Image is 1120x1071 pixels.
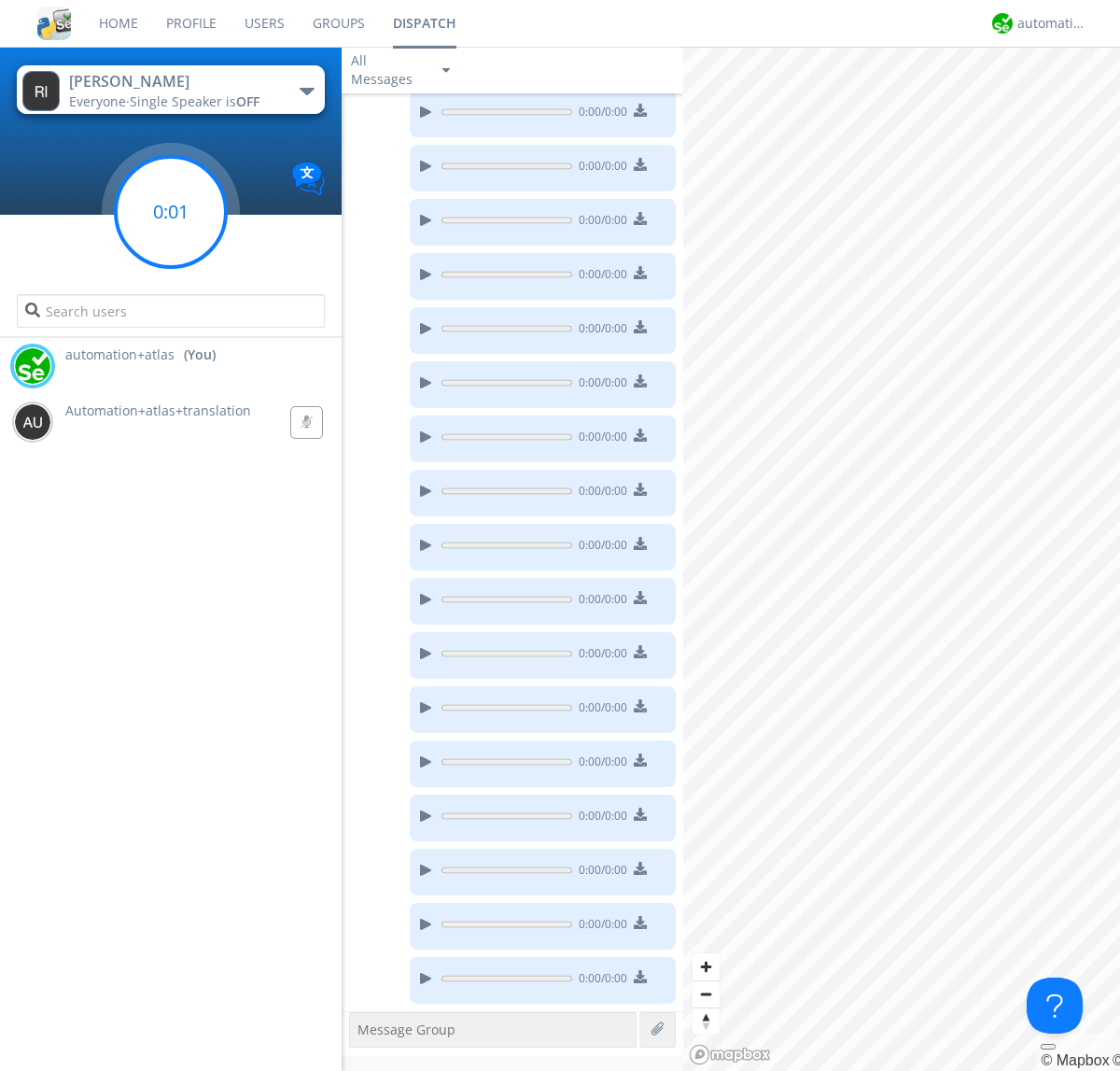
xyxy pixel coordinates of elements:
[634,104,647,117] img: download media button
[37,7,71,40] img: cddb5a64eb264b2086981ab96f4c1ba7
[1041,1044,1056,1050] button: Toggle attribution
[634,699,647,712] img: download media button
[634,862,647,875] img: download media button
[634,374,647,388] img: download media button
[572,320,627,341] span: 0:00 / 0:00
[69,71,279,92] div: [PERSON_NAME]
[634,266,647,279] img: download media button
[693,981,720,1008] span: Zoom out
[572,483,627,503] span: 0:00 / 0:00
[14,403,51,441] img: 373638.png
[693,1008,720,1035] span: Reset bearing to north
[693,1008,720,1035] button: Reset bearing to north
[634,645,647,658] img: download media button
[634,483,647,496] img: download media button
[693,953,720,980] button: Zoom in
[693,980,720,1008] button: Zoom out
[442,68,450,73] img: caret-down-sm.svg
[634,970,647,983] img: download media button
[22,71,60,111] img: 373638.png
[69,92,279,111] div: Everyone ·
[572,212,627,233] span: 0:00 / 0:00
[572,429,627,449] span: 0:00 / 0:00
[634,808,647,821] img: download media button
[572,916,627,937] span: 0:00 / 0:00
[634,429,647,442] img: download media button
[184,345,216,364] div: (You)
[634,916,647,929] img: download media button
[634,591,647,604] img: download media button
[572,645,627,666] span: 0:00 / 0:00
[17,294,324,328] input: Search users
[65,345,175,364] span: automation+atlas
[1041,1052,1109,1068] a: Mapbox
[65,402,251,419] span: Automation+atlas+translation
[236,92,259,110] span: OFF
[634,212,647,225] img: download media button
[351,51,426,89] div: All Messages
[572,862,627,882] span: 0:00 / 0:00
[992,13,1013,34] img: d2d01cd9b4174d08988066c6d424eccd
[572,104,627,124] span: 0:00 / 0:00
[572,158,627,178] span: 0:00 / 0:00
[572,970,627,991] span: 0:00 / 0:00
[572,808,627,828] span: 0:00 / 0:00
[1027,978,1083,1034] iframe: Toggle Customer Support
[572,537,627,557] span: 0:00 / 0:00
[130,92,259,110] span: Single Speaker is
[572,699,627,720] span: 0:00 / 0:00
[572,374,627,395] span: 0:00 / 0:00
[634,158,647,171] img: download media button
[292,162,325,195] img: Translation enabled
[689,1044,771,1065] a: Mapbox logo
[17,65,324,114] button: [PERSON_NAME]Everyone·Single Speaker isOFF
[634,754,647,767] img: download media button
[1017,14,1087,33] div: automation+atlas
[572,754,627,774] span: 0:00 / 0:00
[634,320,647,333] img: download media button
[572,266,627,287] span: 0:00 / 0:00
[634,537,647,550] img: download media button
[14,347,51,385] img: d2d01cd9b4174d08988066c6d424eccd
[572,591,627,612] span: 0:00 / 0:00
